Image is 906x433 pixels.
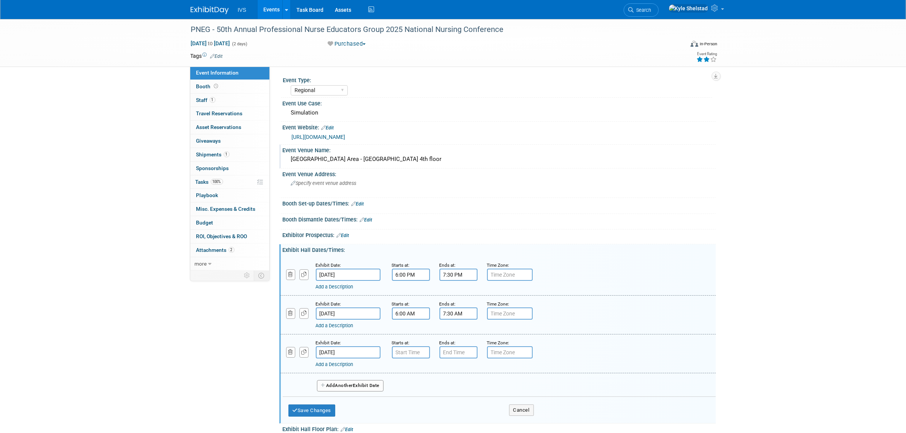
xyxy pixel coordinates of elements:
div: Event Website: [283,122,716,132]
div: Event Rating [696,52,717,56]
span: 2 [229,247,234,253]
a: Budget [190,216,269,229]
div: Exhibitor Prospectus: [283,229,716,239]
input: Time Zone [487,269,533,281]
a: Travel Reservations [190,107,269,120]
a: Edit [322,125,334,131]
div: In-Person [699,41,717,47]
span: Specify event venue address [291,180,357,186]
input: Date [316,269,381,281]
small: Ends at: [439,340,456,345]
span: to [207,40,214,46]
div: Event Venue Name: [283,145,716,154]
a: Event Information [190,66,269,80]
a: Tasks100% [190,175,269,189]
img: Kyle Shelstad [669,4,709,13]
span: Asset Reservations [196,124,242,130]
td: Personalize Event Tab Strip [241,271,254,280]
img: ExhibitDay [191,6,229,14]
span: Shipments [196,151,229,158]
small: Ends at: [439,301,456,307]
input: End Time [439,346,478,358]
a: Sponsorships [190,162,269,175]
small: Starts at: [392,340,410,345]
td: Tags [191,52,223,60]
input: Start Time [392,269,430,281]
a: Edit [341,427,353,432]
a: ROI, Objectives & ROO [190,230,269,243]
a: Shipments1 [190,148,269,161]
span: IVS [238,7,247,13]
a: Add a Description [316,323,353,328]
div: [GEOGRAPHIC_DATA] Area - [GEOGRAPHIC_DATA] 4th floor [288,153,710,165]
a: Edit [352,201,364,207]
a: Playbook [190,189,269,202]
span: Sponsorships [196,165,229,171]
a: Attachments2 [190,244,269,257]
a: more [190,257,269,271]
button: Purchased [325,40,369,48]
div: PNEG - 50th Annual Professional Nurse Educators Group 2025 National Nursing Conference [188,23,673,37]
small: Time Zone: [487,263,510,268]
span: Event Information [196,70,239,76]
a: Booth [190,80,269,93]
span: Playbook [196,192,218,198]
span: Staff [196,97,215,103]
span: Attachments [196,247,234,253]
div: Exhibit Hall Dates/Times: [283,244,716,254]
div: Event Use Case: [283,98,716,107]
a: Misc. Expenses & Credits [190,202,269,216]
span: Another [335,383,353,388]
span: Misc. Expenses & Credits [196,206,256,212]
span: 1 [210,97,215,103]
input: Time Zone [487,346,533,358]
a: Asset Reservations [190,121,269,134]
a: Search [624,3,659,17]
span: Budget [196,220,213,226]
a: Staff1 [190,94,269,107]
a: Add a Description [316,284,353,290]
small: Starts at: [392,263,410,268]
img: Format-Inperson.png [691,41,698,47]
input: Start Time [392,346,430,358]
input: End Time [439,269,478,281]
span: Tasks [196,179,223,185]
div: Simulation [288,107,710,119]
input: Time Zone [487,307,533,320]
a: Giveaways [190,134,269,148]
small: Starts at: [392,301,410,307]
small: Exhibit Date: [316,301,341,307]
input: Date [316,307,381,320]
small: Exhibit Date: [316,263,341,268]
span: Search [634,7,651,13]
small: Ends at: [439,263,456,268]
input: Date [316,346,381,358]
input: Start Time [392,307,430,320]
a: [URL][DOMAIN_NAME] [292,134,346,140]
a: Edit [337,233,349,238]
button: Cancel [509,404,534,416]
button: Save Changes [288,404,336,417]
a: Add a Description [316,361,353,367]
small: Time Zone: [487,340,510,345]
div: Event Format [639,40,718,51]
span: Booth not reserved yet [213,83,220,89]
div: Booth Dismantle Dates/Times: [283,214,716,224]
td: Toggle Event Tabs [254,271,269,280]
span: (2 days) [232,41,248,46]
input: End Time [439,307,478,320]
span: 100% [211,179,223,185]
button: AddAnotherExhibit Date [317,380,384,392]
div: Event Type: [283,75,712,84]
div: Booth Set-up Dates/Times: [283,198,716,208]
small: Exhibit Date: [316,340,341,345]
span: Travel Reservations [196,110,243,116]
span: ROI, Objectives & ROO [196,233,247,239]
a: Edit [210,54,223,59]
span: more [195,261,207,267]
a: Edit [360,217,373,223]
div: Event Venue Address: [283,169,716,178]
small: Time Zone: [487,301,510,307]
span: Giveaways [196,138,221,144]
span: [DATE] [DATE] [191,40,231,47]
